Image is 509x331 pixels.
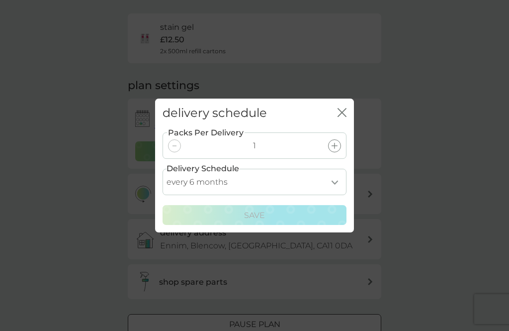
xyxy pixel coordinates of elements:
label: Packs Per Delivery [167,126,245,139]
label: Delivery Schedule [167,162,239,175]
p: Save [244,209,265,222]
button: close [338,108,346,118]
p: 1 [253,139,256,152]
h2: delivery schedule [163,106,267,120]
button: Save [163,205,346,225]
